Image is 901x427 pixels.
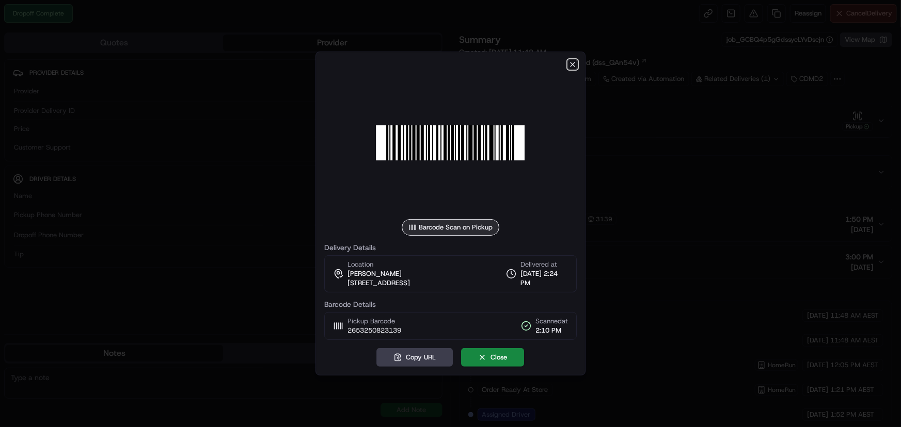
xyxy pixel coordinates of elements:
[27,67,170,77] input: Clear
[10,151,19,159] div: 📗
[324,301,577,308] label: Barcode Details
[347,278,410,288] span: [STREET_ADDRESS]
[176,102,188,114] button: Start new chat
[83,145,170,164] a: 💻API Documentation
[347,269,402,278] span: [PERSON_NAME]
[535,317,568,326] span: Scanned at
[324,244,577,251] label: Delivery Details
[462,348,525,367] button: Close
[520,269,568,288] span: [DATE] 2:24 PM
[347,317,401,326] span: Pickup Barcode
[98,150,166,160] span: API Documentation
[10,41,188,58] p: Welcome 👋
[376,69,525,217] img: barcode_scan_on_pickup image
[402,219,499,236] div: Barcode Scan on Pickup
[21,150,79,160] span: Knowledge Base
[377,348,453,367] button: Copy URL
[10,98,29,117] img: 1736555255976-a54dd68f-1ca7-489b-9aae-adbdc363a1c4
[35,109,131,117] div: We're available if you need us!
[6,145,83,164] a: 📗Knowledge Base
[347,326,401,335] span: 2653250823139
[35,98,169,109] div: Start new chat
[73,174,125,183] a: Powered byPylon
[87,151,96,159] div: 💻
[520,260,568,269] span: Delivered at
[347,260,373,269] span: Location
[103,175,125,183] span: Pylon
[535,326,568,335] span: 2:10 PM
[10,10,31,31] img: Nash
